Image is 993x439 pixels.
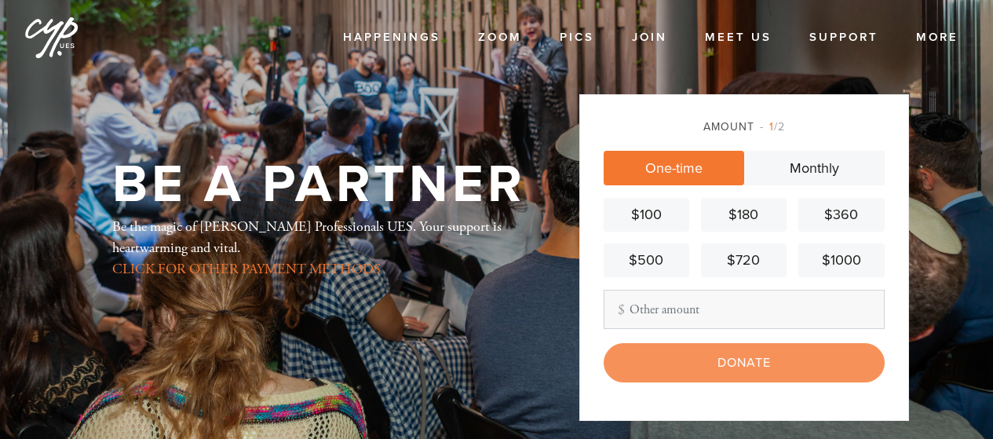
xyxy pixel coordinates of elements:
a: $180 [701,198,787,232]
input: Other amount [604,290,885,329]
div: $1000 [805,250,878,271]
div: $360 [805,204,878,225]
a: More [904,23,970,53]
img: cyp%20logo%20%28Jan%202025%29.png [24,8,80,64]
div: $100 [610,204,683,225]
div: Amount [604,119,885,135]
a: Zoom [466,23,534,53]
a: $720 [701,243,787,277]
a: $100 [604,198,689,232]
div: $720 [707,250,780,271]
a: Join [620,23,679,53]
a: Pics [548,23,606,53]
a: Monthly [744,151,885,185]
a: Support [798,23,890,53]
h1: Be a Partner [112,159,526,210]
a: $1000 [798,243,884,277]
span: /2 [760,120,785,134]
div: Be the magic of [PERSON_NAME] Professionals UES. Your support is heartwarming and vital. [112,216,528,280]
div: $180 [707,204,780,225]
a: One-time [604,151,744,185]
a: Happenings [331,23,452,53]
span: 1 [769,120,774,134]
div: $500 [610,250,683,271]
a: $360 [798,198,884,232]
a: CLICK FOR OTHER PAYMENT METHODS [112,260,381,278]
a: $500 [604,243,689,277]
a: Meet Us [693,23,783,53]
